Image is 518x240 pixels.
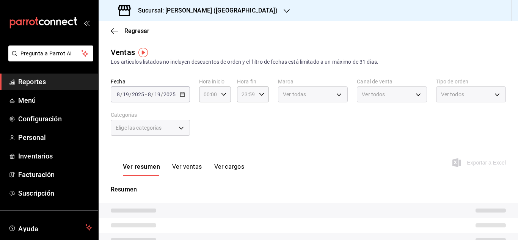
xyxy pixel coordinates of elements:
[362,91,385,98] span: Ver todos
[18,95,92,105] span: Menú
[111,47,135,58] div: Ventas
[116,124,162,132] span: Elige las categorías
[111,112,190,118] label: Categorías
[357,79,427,84] label: Canal de venta
[8,45,93,61] button: Pregunta a Parrot AI
[129,91,132,97] span: /
[111,58,506,66] div: Los artículos listados no incluyen descuentos de orden y el filtro de fechas está limitado a un m...
[18,169,92,180] span: Facturación
[111,27,149,35] button: Regresar
[132,91,144,97] input: ----
[151,91,154,97] span: /
[111,185,506,194] p: Resumen
[5,55,93,63] a: Pregunta a Parrot AI
[116,91,120,97] input: --
[18,77,92,87] span: Reportes
[161,91,163,97] span: /
[172,163,202,176] button: Ver ventas
[283,91,306,98] span: Ver todas
[214,163,245,176] button: Ver cargos
[154,91,161,97] input: --
[123,163,244,176] div: navigation tabs
[18,114,92,124] span: Configuración
[148,91,151,97] input: --
[436,79,506,84] label: Tipo de orden
[124,27,149,35] span: Regresar
[83,20,89,26] button: open_drawer_menu
[120,91,122,97] span: /
[132,6,278,15] h3: Sucursal: [PERSON_NAME] ([GEOGRAPHIC_DATA])
[278,79,348,84] label: Marca
[145,91,147,97] span: -
[441,91,464,98] span: Ver todos
[18,188,92,198] span: Suscripción
[18,223,82,232] span: Ayuda
[123,163,160,176] button: Ver resumen
[237,79,269,84] label: Hora fin
[111,79,190,84] label: Fecha
[138,48,148,57] img: Tooltip marker
[18,151,92,161] span: Inventarios
[122,91,129,97] input: --
[18,132,92,143] span: Personal
[20,50,82,58] span: Pregunta a Parrot AI
[163,91,176,97] input: ----
[199,79,231,84] label: Hora inicio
